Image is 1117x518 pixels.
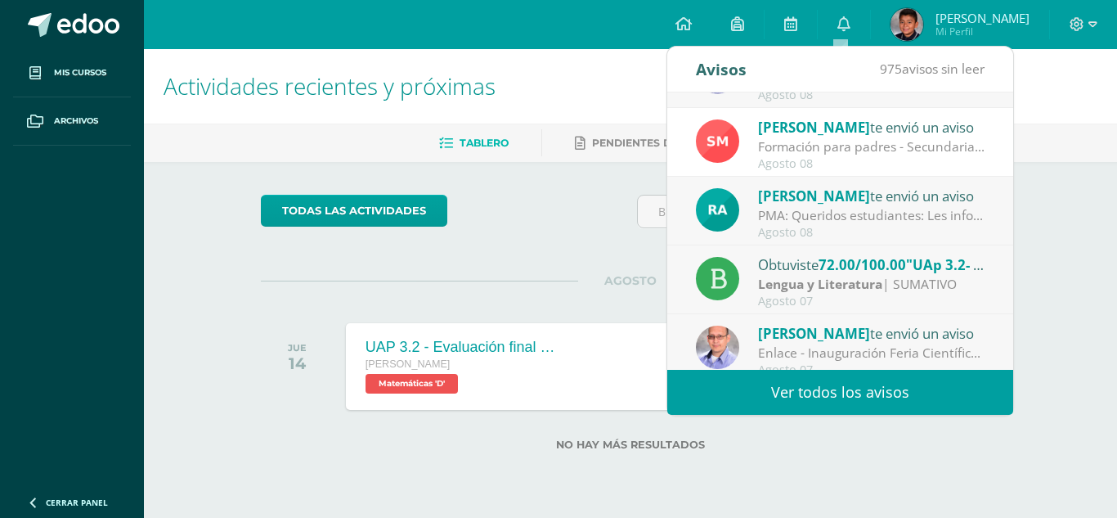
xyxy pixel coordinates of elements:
[758,275,882,293] strong: Lengua y Literatura
[54,66,106,79] span: Mis cursos
[758,254,985,275] div: Obtuviste en
[758,88,985,102] div: Agosto 08
[13,97,131,146] a: Archivos
[758,226,985,240] div: Agosto 08
[758,116,985,137] div: te envió un aviso
[366,339,562,356] div: UAP 3.2 - Evaluación final de unidad sobre algebra de matrices y matriz inversa
[261,195,447,227] a: todas las Actividades
[638,196,1000,227] input: Busca una actividad próxima aquí...
[880,60,985,78] span: avisos sin leer
[578,273,683,288] span: AGOSTO
[696,47,747,92] div: Avisos
[575,130,732,156] a: Pendientes de entrega
[288,354,307,373] div: 14
[758,206,985,225] div: PMA: Queridos estudiantes: Les informo que la próxima semana se realizarán las evaluaciones de me...
[758,295,985,309] div: Agosto 07
[758,157,985,171] div: Agosto 08
[935,25,1030,38] span: Mi Perfil
[758,118,870,137] span: [PERSON_NAME]
[696,326,739,369] img: 636fc591f85668e7520e122fec75fd4f.png
[819,255,906,274] span: 72.00/100.00
[696,188,739,232] img: d166cc6b6add042c8d443786a57c7763.png
[288,342,307,354] div: JUE
[460,137,509,149] span: Tablero
[696,119,739,163] img: a4c9654d905a1a01dc2161da199b9124.png
[366,374,458,394] span: Matemáticas 'D'
[758,137,985,156] div: Formación para padres - Secundaria: Estimada Familia Marista del Liceo Guatemala, saludos y bendi...
[54,115,98,128] span: Archivos
[667,370,1013,415] a: Ver todos los avisos
[261,439,1001,451] label: No hay más resultados
[890,8,923,41] img: e3acadf4c6cd23e8871c407b5f467fb8.png
[758,344,985,363] div: Enlace - Inauguración Feria Científica UVG: Buenos días estimados estudiantes. Como recordarán, h...
[758,363,985,377] div: Agosto 07
[592,137,732,149] span: Pendientes de entrega
[880,60,902,78] span: 975
[164,70,496,101] span: Actividades recientes y próximas
[366,358,451,370] span: [PERSON_NAME]
[758,322,985,344] div: te envió un aviso
[13,49,131,97] a: Mis cursos
[439,130,509,156] a: Tablero
[758,324,870,343] span: [PERSON_NAME]
[758,275,985,294] div: | SUMATIVO
[758,187,870,205] span: [PERSON_NAME]
[935,10,1030,26] span: [PERSON_NAME]
[46,497,108,508] span: Cerrar panel
[758,185,985,206] div: te envió un aviso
